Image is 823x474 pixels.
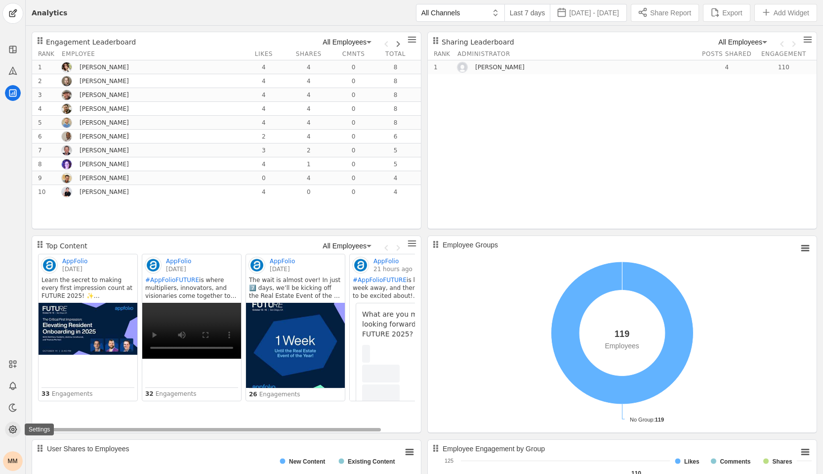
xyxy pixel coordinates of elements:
[156,390,197,397] span: Engagements
[80,91,166,99] div: Ryan Harris
[289,458,325,465] text: New Content
[80,133,166,141] div: Olufemi Adedeji
[718,38,762,46] span: All Employees
[443,241,498,249] text: Employee Groups
[62,132,72,142] img: cache
[421,9,460,17] span: All Channels
[41,276,134,300] pre: Learn the secret to making every first impression count at FUTURE 2025! ✨ Join , , and on [DATE] ...
[145,390,154,398] div: 32
[39,303,137,355] img: undefined
[249,257,265,273] img: cache
[80,77,166,85] div: Samuel Herring
[428,236,817,432] svg: Employee Groups
[348,458,395,465] text: Existing Content
[246,254,345,401] a: AppFolio[DATE]The wait is almost over! In just 7️⃣ days, we’ll be kicking off the Real Estate Eve...
[145,257,161,273] img: cache
[630,417,664,423] text: No Group:
[3,451,23,471] button: MM
[376,48,421,60] div: Total Engagements
[80,63,166,71] div: Lisa Collins
[62,76,72,86] img: cache
[550,4,627,22] button: [DATE] - [DATE]
[754,4,817,22] button: Add Widget
[457,48,697,60] div: User Name
[631,4,699,22] button: Share Report
[703,4,750,22] button: Export
[655,417,664,423] tspan: 119
[38,254,138,401] a: AppFolio[DATE]Learn the secret to making every first impression count at FUTURE 2025! ✨Join,, and...
[389,35,401,47] button: Next page
[62,90,72,100] img: cache
[62,173,72,183] img: cache
[757,48,817,60] div: Employee Engagement
[80,119,166,127] div: Chase Jamieson
[52,390,93,397] span: Engagements
[62,257,87,265] a: AppFolio
[373,265,412,273] a: 21 hours ago
[569,8,619,18] span: [DATE] - [DATE]
[249,390,257,398] div: 26
[145,277,199,284] a: #AppFolioFUTURE
[697,48,757,60] div: Number of Posts Shared with Employees
[605,341,639,351] div: Employees
[62,265,87,273] a: [DATE]
[286,48,331,60] div: Shares
[720,458,750,465] text: Comments
[353,276,446,300] pre: is less than a week away, and there’s A LOT to be excited about! From mainstage speakers that wil...
[428,48,457,60] div: User Rank
[62,104,72,114] img: cache
[62,118,72,128] img: cache
[407,34,417,48] app-icon-button: Chart context menu
[445,458,453,464] text: 125
[505,4,551,22] button: Last 7 days
[407,238,417,252] app-icon-button: Chart context menu
[142,254,242,401] a: AppFolio[DATE]#AppFolioFUTUREis where multipliers, innovators, and visionaries come together to s...
[362,309,436,339] div: What are you most looking forward to at FUTURE 2025?
[80,105,166,113] div: Derek Hines
[46,37,136,47] div: Engagement Leaderboard
[510,8,545,18] span: Last 7 days
[47,445,129,453] text: User Shares to Employees
[457,62,467,72] img: unknown-user-light.svg
[442,37,514,47] div: Sharing Leaderboard
[270,265,295,273] a: [DATE]
[349,254,449,401] a: AppFolio21 hours ago#AppFolioFUTUREis less than a week away, and there’s A LOT to be excited abou...
[46,241,87,251] div: Top Content
[373,257,399,265] a: AppFolio
[684,458,700,465] text: Likes
[259,391,300,398] span: Engagements
[80,160,166,168] div: Stacy Holden
[62,48,242,60] div: Employee Name
[331,48,376,60] div: Comments
[270,257,295,265] a: AppFolio
[774,8,809,18] span: Add Widget
[443,445,545,453] text: Employee Engagement by Group
[41,257,57,273] img: cache
[32,8,67,18] div: Analytics
[25,424,54,435] div: Settings
[62,145,72,155] img: cache
[246,303,345,388] img: undefined
[145,276,238,300] pre: is where multipliers, innovators, and visionaries come together to shape the future of the real e...
[615,329,629,339] strong: 119
[249,276,342,300] pre: The wait is almost over! In just 7️⃣ days, we’ll be kicking off the Real Estate Event of the Year...
[62,159,72,169] img: cache
[80,174,166,182] div: Jeff Johnson
[242,48,287,60] div: Likes
[62,187,72,197] img: cache
[41,390,50,398] div: 33
[650,8,691,18] span: Share Report
[62,62,72,72] img: cache
[722,8,742,18] span: Export
[80,146,166,154] div: Paul Puckett
[323,242,367,250] span: All Employees
[323,38,367,46] span: All Employees
[353,277,407,284] a: #AppFolioFUTURE
[166,265,191,273] a: [DATE]
[32,48,62,60] div: Employee Rank
[166,257,191,265] a: AppFolio
[773,458,792,465] text: Shares
[803,34,813,48] app-icon-button: Chart context menu
[353,257,369,273] img: cache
